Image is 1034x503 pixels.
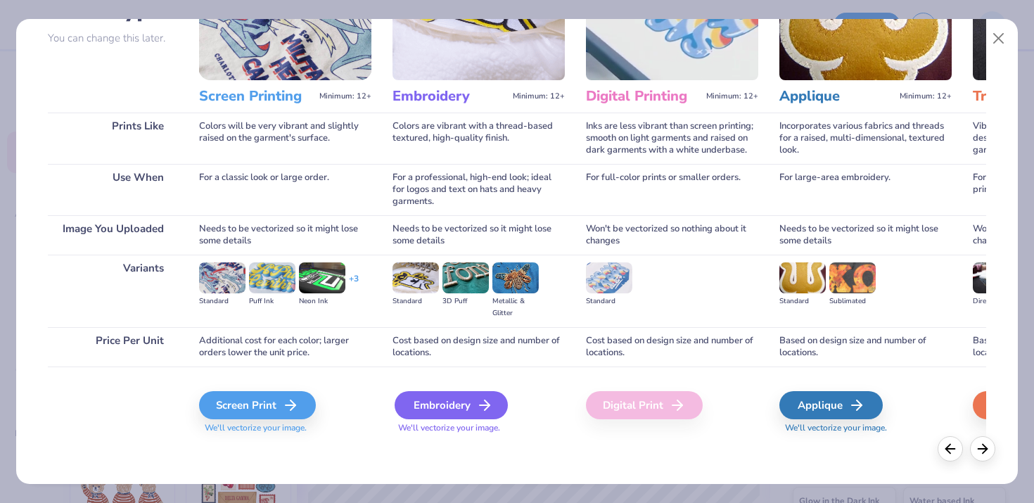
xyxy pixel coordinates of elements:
[299,262,345,293] img: Neon Ink
[779,391,883,419] div: Applique
[900,91,952,101] span: Minimum: 12+
[319,91,371,101] span: Minimum: 12+
[48,327,178,367] div: Price Per Unit
[199,164,371,215] div: For a classic look or large order.
[985,25,1012,52] button: Close
[779,215,952,255] div: Needs to be vectorized so it might lose some details
[829,295,876,307] div: Sublimated
[779,164,952,215] div: For large-area embroidery.
[586,215,758,255] div: Won't be vectorized so nothing about it changes
[586,164,758,215] div: For full-color prints or smaller orders.
[973,262,1019,293] img: Direct-to-film
[586,262,632,293] img: Standard
[442,295,489,307] div: 3D Puff
[249,262,295,293] img: Puff Ink
[586,87,701,106] h3: Digital Printing
[829,262,876,293] img: Sublimated
[779,113,952,164] div: Incorporates various fabrics and threads for a raised, multi-dimensional, textured look.
[586,391,703,419] div: Digital Print
[392,327,565,367] div: Cost based on design size and number of locations.
[586,327,758,367] div: Cost based on design size and number of locations.
[586,113,758,164] div: Inks are less vibrant than screen printing; smooth on light garments and raised on dark garments ...
[392,295,439,307] div: Standard
[392,422,565,434] span: We'll vectorize your image.
[779,87,894,106] h3: Applique
[48,32,178,44] p: You can change this later.
[199,215,371,255] div: Needs to be vectorized so it might lose some details
[779,422,952,434] span: We'll vectorize your image.
[492,295,539,319] div: Metallic & Glitter
[199,262,245,293] img: Standard
[48,164,178,215] div: Use When
[199,295,245,307] div: Standard
[349,273,359,297] div: + 3
[392,113,565,164] div: Colors are vibrant with a thread-based textured, high-quality finish.
[199,87,314,106] h3: Screen Printing
[706,91,758,101] span: Minimum: 12+
[392,164,565,215] div: For a professional, high-end look; ideal for logos and text on hats and heavy garments.
[199,327,371,367] div: Additional cost for each color; larger orders lower the unit price.
[392,87,507,106] h3: Embroidery
[779,295,826,307] div: Standard
[199,391,316,419] div: Screen Print
[442,262,489,293] img: 3D Puff
[395,391,508,419] div: Embroidery
[48,215,178,255] div: Image You Uploaded
[513,91,565,101] span: Minimum: 12+
[199,422,371,434] span: We'll vectorize your image.
[48,255,178,327] div: Variants
[779,262,826,293] img: Standard
[199,113,371,164] div: Colors will be very vibrant and slightly raised on the garment's surface.
[779,327,952,367] div: Based on design size and number of locations.
[48,113,178,164] div: Prints Like
[586,295,632,307] div: Standard
[249,295,295,307] div: Puff Ink
[392,215,565,255] div: Needs to be vectorized so it might lose some details
[392,262,439,293] img: Standard
[492,262,539,293] img: Metallic & Glitter
[973,295,1019,307] div: Direct-to-film
[299,295,345,307] div: Neon Ink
